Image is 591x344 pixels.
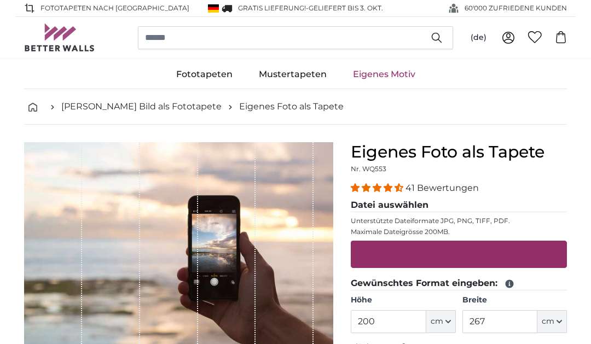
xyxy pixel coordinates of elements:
[61,100,222,113] a: [PERSON_NAME] Bild als Fototapete
[431,316,443,327] span: cm
[426,310,456,333] button: cm
[163,60,246,89] a: Fototapeten
[246,60,340,89] a: Mustertapeten
[24,89,567,125] nav: breadcrumbs
[238,4,306,12] span: GRATIS Lieferung!
[351,199,567,212] legend: Datei auswählen
[24,24,95,51] img: Betterwalls
[465,3,567,13] span: 60'000 ZUFRIEDENE KUNDEN
[351,295,455,306] label: Höhe
[340,60,428,89] a: Eigenes Motiv
[306,4,383,12] span: -
[351,228,567,236] p: Maximale Dateigrösse 200MB.
[40,3,189,13] span: Fototapeten nach [GEOGRAPHIC_DATA]
[351,277,567,290] legend: Gewünschtes Format eingeben:
[462,295,567,306] label: Breite
[542,316,554,327] span: cm
[239,100,344,113] a: Eigenes Foto als Tapete
[351,165,386,173] span: Nr. WQ553
[351,217,567,225] p: Unterstützte Dateiformate JPG, PNG, TIFF, PDF.
[462,28,495,48] button: (de)
[537,310,567,333] button: cm
[405,183,479,193] span: 41 Bewertungen
[351,183,405,193] span: 4.39 stars
[309,4,383,12] span: Geliefert bis 3. Okt.
[208,4,219,13] img: Deutschland
[351,142,567,162] h1: Eigenes Foto als Tapete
